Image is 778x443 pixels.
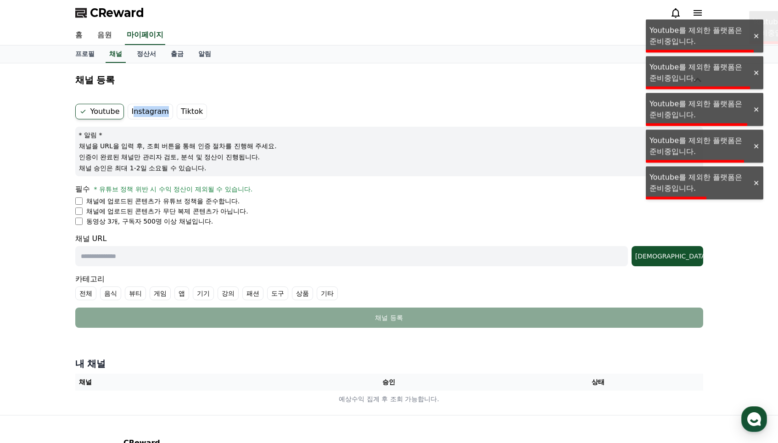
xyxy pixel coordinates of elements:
[84,305,95,313] span: 대화
[242,286,263,300] label: 패션
[493,374,703,391] th: 상태
[118,291,176,314] a: 설정
[75,6,144,20] a: CReward
[75,357,703,370] h4: 내 채널
[125,286,146,300] label: 뷰티
[174,286,189,300] label: 앱
[61,291,118,314] a: 대화
[94,313,685,322] div: 채널 등록
[142,305,153,312] span: 설정
[75,185,90,193] span: 필수
[191,45,218,63] a: 알림
[163,45,191,63] a: 출금
[86,217,213,226] p: 동영상 3개, 구독자 500명 이상 채널입니다.
[292,286,313,300] label: 상품
[284,374,493,391] th: 승인
[94,185,253,193] span: * 유튜브 정책 위반 시 수익 정산이 제외될 수 있습니다.
[635,252,700,261] div: [DEMOGRAPHIC_DATA]
[125,26,165,45] a: 마이페이지
[106,45,126,63] a: 채널
[177,104,207,119] label: Tiktok
[267,286,288,300] label: 도구
[75,75,115,85] h4: 채널 등록
[75,374,285,391] th: 채널
[79,141,700,151] p: 채널을 URL을 입력 후, 조회 버튼을 통해 인증 절차를 진행해 주세요.
[68,45,102,63] a: 프로필
[79,163,700,173] p: 채널 승인은 최대 1-2일 소요될 수 있습니다.
[632,246,703,266] button: [DEMOGRAPHIC_DATA]
[75,274,703,300] div: 카테고리
[218,286,239,300] label: 강의
[72,67,707,93] button: 채널 등록
[128,104,173,119] label: Instagram
[68,26,90,45] a: 홈
[75,233,703,266] div: 채널 URL
[79,152,700,162] p: 인증이 완료된 채널만 관리자 검토, 분석 및 정산이 진행됩니다.
[86,207,248,216] p: 채널에 업로드된 콘텐츠가 무단 복제 콘텐츠가 아닙니다.
[129,45,163,63] a: 정산서
[75,308,703,328] button: 채널 등록
[100,286,121,300] label: 음식
[317,286,338,300] label: 기타
[3,291,61,314] a: 홈
[86,196,240,206] p: 채널에 업로드된 콘텐츠가 유튜브 정책을 준수합니다.
[150,286,171,300] label: 게임
[75,286,96,300] label: 전체
[75,391,703,408] td: 예상수익 집계 후 조회 가능합니다.
[29,305,34,312] span: 홈
[90,6,144,20] span: CReward
[90,26,119,45] a: 음원
[75,104,124,119] label: Youtube
[193,286,214,300] label: 기기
